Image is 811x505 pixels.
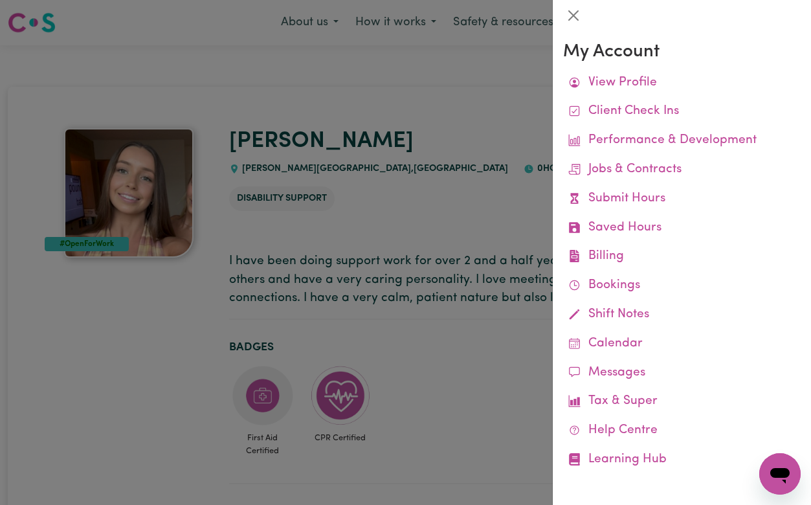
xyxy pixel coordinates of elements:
a: Client Check Ins [563,97,801,126]
a: Performance & Development [563,126,801,155]
iframe: Button to launch messaging window [759,453,801,495]
a: Saved Hours [563,214,801,243]
a: Help Centre [563,416,801,445]
a: View Profile [563,69,801,98]
a: Calendar [563,330,801,359]
a: Submit Hours [563,185,801,214]
a: Shift Notes [563,300,801,330]
a: Jobs & Contracts [563,155,801,185]
a: Billing [563,242,801,271]
a: Tax & Super [563,387,801,416]
a: Messages [563,359,801,388]
h3: My Account [563,41,801,63]
button: Close [563,5,584,26]
a: Learning Hub [563,445,801,475]
a: Bookings [563,271,801,300]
